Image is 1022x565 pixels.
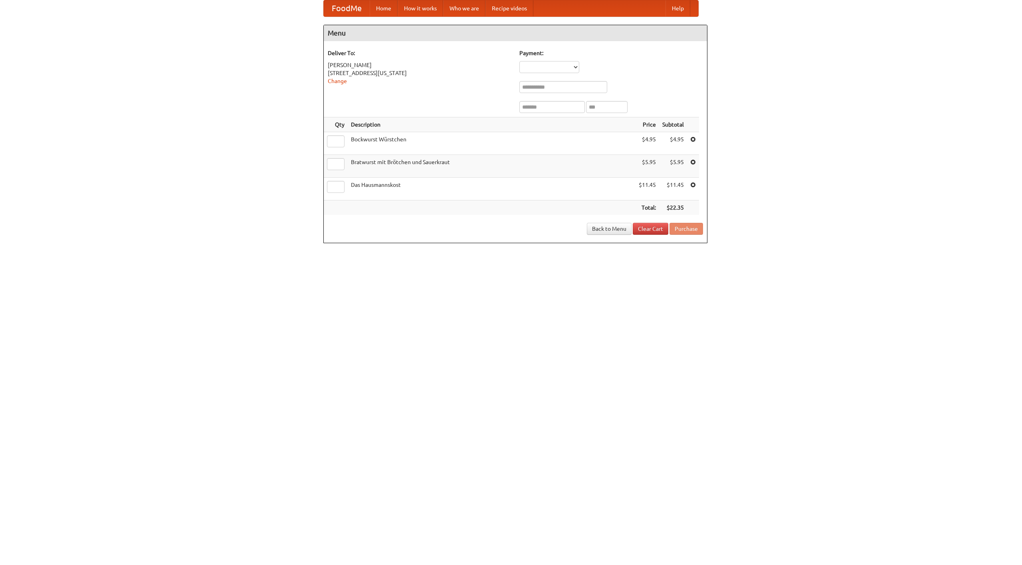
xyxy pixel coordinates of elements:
[659,117,687,132] th: Subtotal
[636,132,659,155] td: $4.95
[633,223,668,235] a: Clear Cart
[659,132,687,155] td: $4.95
[328,61,511,69] div: [PERSON_NAME]
[370,0,398,16] a: Home
[659,155,687,178] td: $5.95
[328,78,347,84] a: Change
[485,0,533,16] a: Recipe videos
[636,178,659,200] td: $11.45
[659,200,687,215] th: $22.35
[398,0,443,16] a: How it works
[324,0,370,16] a: FoodMe
[636,117,659,132] th: Price
[443,0,485,16] a: Who we are
[636,155,659,178] td: $5.95
[519,49,703,57] h5: Payment:
[636,200,659,215] th: Total:
[324,117,348,132] th: Qty
[324,25,707,41] h4: Menu
[348,155,636,178] td: Bratwurst mit Brötchen und Sauerkraut
[328,49,511,57] h5: Deliver To:
[348,178,636,200] td: Das Hausmannskost
[587,223,632,235] a: Back to Menu
[659,178,687,200] td: $11.45
[669,223,703,235] button: Purchase
[348,117,636,132] th: Description
[328,69,511,77] div: [STREET_ADDRESS][US_STATE]
[665,0,690,16] a: Help
[348,132,636,155] td: Bockwurst Würstchen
